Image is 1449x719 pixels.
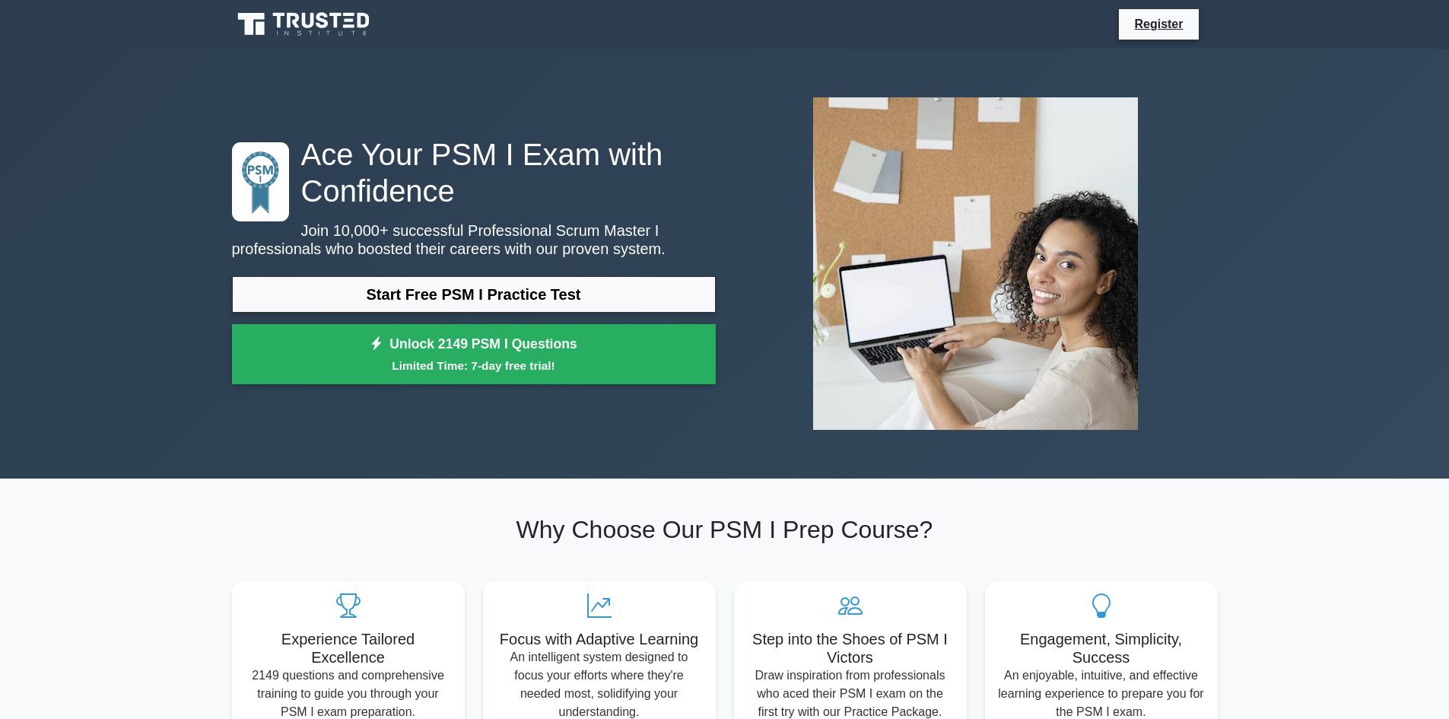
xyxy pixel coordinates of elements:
[232,136,716,209] h1: Ace Your PSM I Exam with Confidence
[232,221,716,258] p: Join 10,000+ successful Professional Scrum Master I professionals who boosted their careers with ...
[1125,14,1192,33] a: Register
[244,630,453,667] h5: Experience Tailored Excellence
[232,276,716,313] a: Start Free PSM I Practice Test
[232,515,1218,544] h2: Why Choose Our PSM I Prep Course?
[746,630,955,667] h5: Step into the Shoes of PSM I Victors
[232,324,716,385] a: Unlock 2149 PSM I QuestionsLimited Time: 7-day free trial!
[495,630,704,648] h5: Focus with Adaptive Learning
[997,630,1206,667] h5: Engagement, Simplicity, Success
[251,357,697,374] small: Limited Time: 7-day free trial!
